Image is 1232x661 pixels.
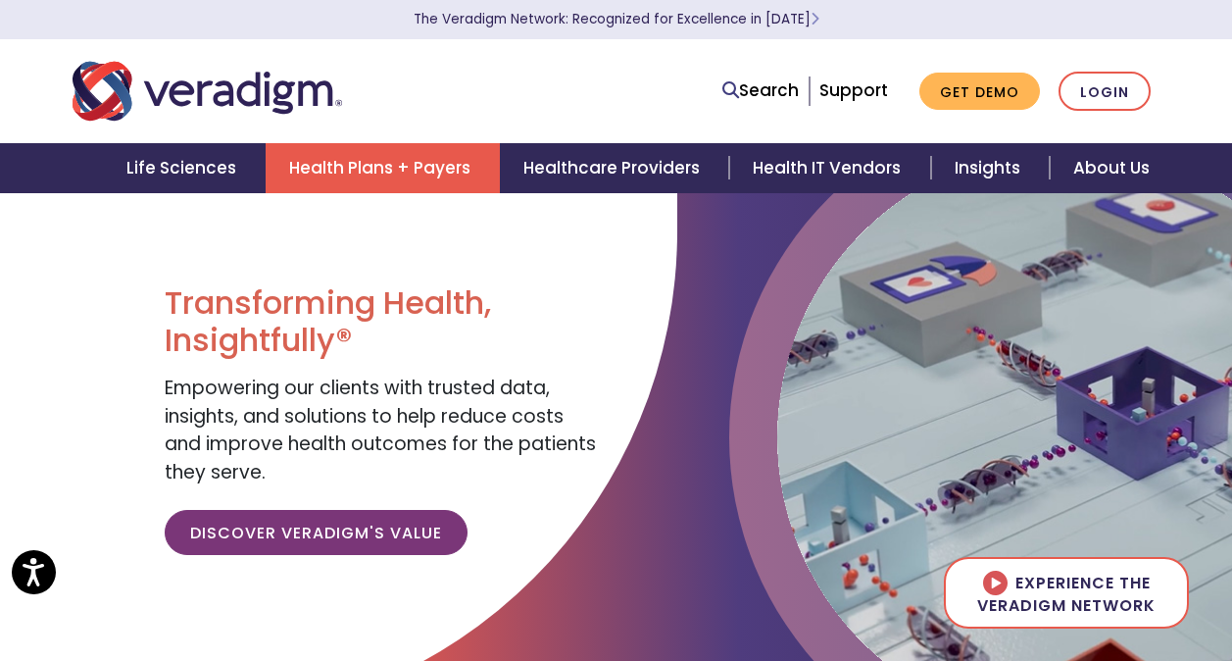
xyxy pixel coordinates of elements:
a: Insights [931,143,1050,193]
span: Empowering our clients with trusted data, insights, and solutions to help reduce costs and improv... [165,375,596,485]
a: The Veradigm Network: Recognized for Excellence in [DATE]Learn More [414,10,819,28]
a: Discover Veradigm's Value [165,510,468,555]
a: Health Plans + Payers [266,143,500,193]
h1: Transforming Health, Insightfully® [165,284,601,360]
a: About Us [1050,143,1173,193]
a: Login [1059,72,1151,112]
a: Support [819,78,888,102]
a: Search [722,77,799,104]
a: Get Demo [919,73,1040,111]
a: Healthcare Providers [500,143,729,193]
a: Health IT Vendors [729,143,930,193]
span: Learn More [811,10,819,28]
a: Life Sciences [103,143,266,193]
img: Veradigm logo [73,59,342,124]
